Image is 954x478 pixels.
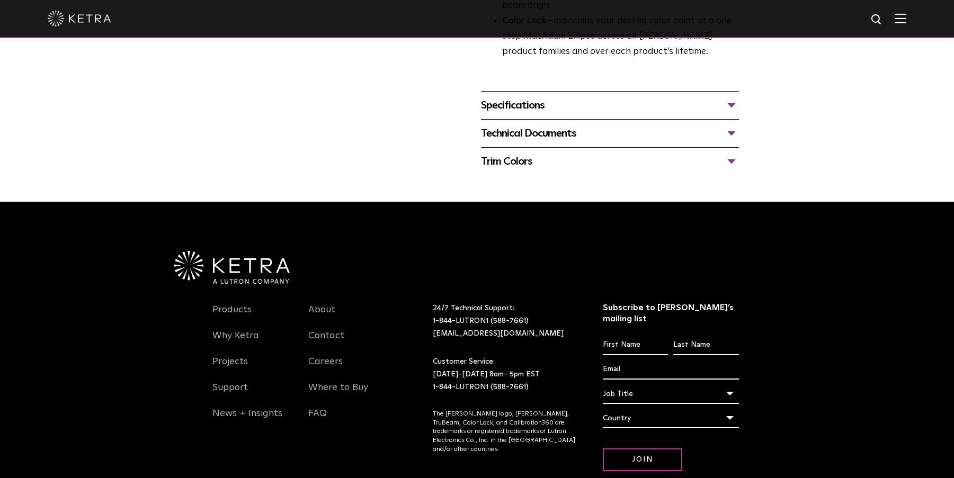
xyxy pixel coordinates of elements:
a: Why Ketra [212,330,259,354]
div: Job Title [603,384,739,404]
a: 1-844-LUTRON1 (588-7661) [433,317,529,324]
a: Contact [308,330,344,354]
a: About [308,304,335,328]
h3: Subscribe to [PERSON_NAME]’s mailing list [603,302,739,324]
p: The [PERSON_NAME] logo, [PERSON_NAME], TruBeam, Color Lock, and Calibration360 are trademarks or ... [433,410,576,454]
div: Technical Documents [481,125,739,142]
div: Navigation Menu [212,302,293,432]
p: 24/7 Technical Support: [433,302,576,340]
img: ketra-logo-2019-white [48,11,111,26]
a: Where to Buy [308,382,368,406]
div: Trim Colors [481,153,739,170]
div: Country [603,408,739,428]
a: News + Insights [212,408,282,432]
a: Support [212,382,248,406]
div: Navigation Menu [308,302,389,432]
input: First Name [603,335,668,355]
input: Email [603,359,739,380]
img: Hamburger%20Nav.svg [895,13,906,23]
img: Ketra-aLutronCo_White_RGB [174,251,290,284]
a: FAQ [308,408,327,432]
img: search icon [870,13,884,26]
input: Join [603,448,682,471]
a: Careers [308,356,343,380]
a: Products [212,304,252,328]
a: [EMAIL_ADDRESS][DOMAIN_NAME] [433,330,564,337]
p: Customer Service: [DATE]-[DATE] 8am- 5pm EST [433,356,576,393]
a: 1-844-LUTRON1 (588-7661) [433,383,529,391]
div: Specifications [481,97,739,114]
input: Last Name [673,335,738,355]
a: Projects [212,356,248,380]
